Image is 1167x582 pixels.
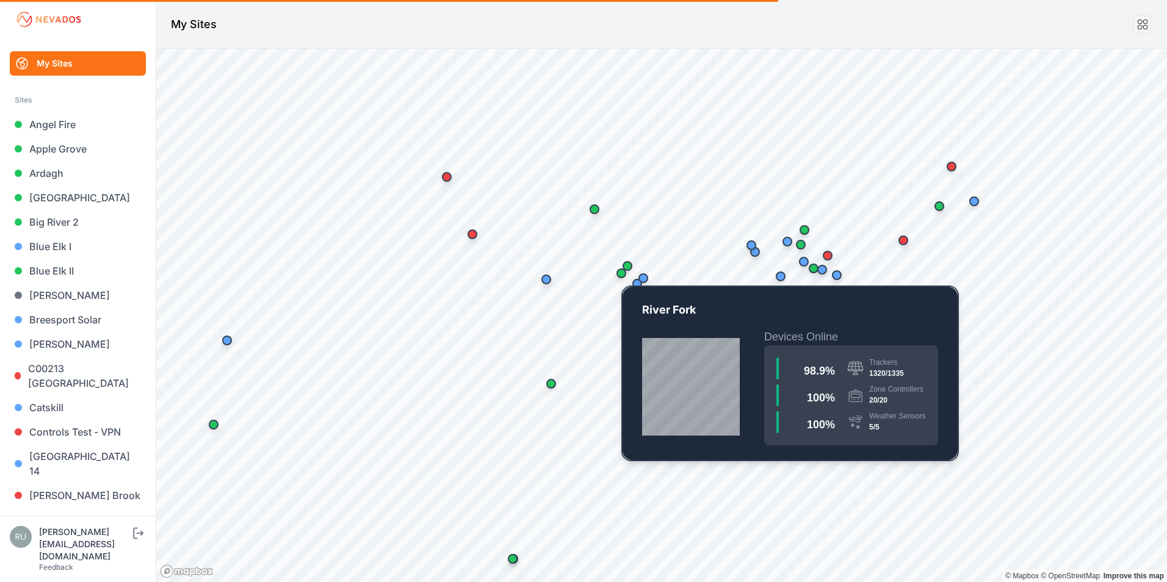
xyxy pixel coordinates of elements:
[10,51,146,76] a: My Sites
[869,357,904,367] div: Trackers
[789,232,813,257] div: Map marker
[10,483,146,508] a: [PERSON_NAME] Brook
[171,16,217,33] h1: My Sites
[764,328,938,345] h2: Devices Online
[10,307,146,332] a: Breesport Solar
[869,367,904,379] div: 1320/1335
[10,137,146,161] a: Apple Grove
[869,384,923,394] div: Zone Controllers
[869,411,926,421] div: Weather Sensors
[500,547,525,571] div: Map marker
[801,256,826,281] div: Map marker
[201,412,226,437] div: Map marker
[825,263,849,287] div: Map marker
[810,257,834,282] div: Map marker
[215,328,239,353] div: Map marker
[10,161,146,185] a: Ardagh
[1041,572,1100,580] a: OpenStreetMap
[10,444,146,483] a: [GEOGRAPHIC_DATA] 14
[39,526,131,562] div: [PERSON_NAME][EMAIL_ADDRESS][DOMAIN_NAME]
[869,421,926,433] div: 5/5
[10,356,146,395] a: C00213 [GEOGRAPHIC_DATA]
[539,372,563,396] div: Map marker
[10,395,146,420] a: Catskill
[10,112,146,137] a: Angel Fire
[10,210,146,234] a: Big River 2
[156,49,1167,582] canvas: Map
[582,197,607,221] div: Map marker
[1104,572,1164,580] a: Map feedback
[891,228,916,253] div: Map marker
[962,189,986,214] div: Map marker
[10,259,146,283] a: Blue Elk II
[10,526,32,548] img: russell@nevados.solar
[768,264,793,289] div: Map marker
[160,564,214,578] a: Mapbox logo
[10,185,146,210] a: [GEOGRAPHIC_DATA]
[869,394,923,406] div: 20/20
[10,332,146,356] a: [PERSON_NAME]
[615,254,640,278] div: Map marker
[775,229,800,254] div: Map marker
[609,261,634,286] div: Map marker
[739,233,764,257] div: Map marker
[792,218,817,242] div: Map marker
[792,250,816,274] div: Map marker
[39,562,73,572] a: Feedback
[807,392,835,404] span: 100 %
[631,266,656,290] div: Map marker
[807,419,835,431] span: 100 %
[15,10,83,29] img: Nevados
[939,154,964,179] div: Map marker
[815,243,840,268] div: Map marker
[460,222,485,246] div: Map marker
[10,283,146,307] a: [PERSON_NAME]
[10,420,146,444] a: Controls Test - VPN
[642,301,938,328] p: River Fork
[15,93,141,107] div: Sites
[623,287,958,460] a: MI-01
[10,508,146,532] a: Eastport ME
[927,194,952,218] div: Map marker
[1005,572,1039,580] a: Mapbox
[435,165,459,189] div: Map marker
[10,234,146,259] a: Blue Elk I
[804,365,835,377] span: 98.9 %
[534,267,558,292] div: Map marker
